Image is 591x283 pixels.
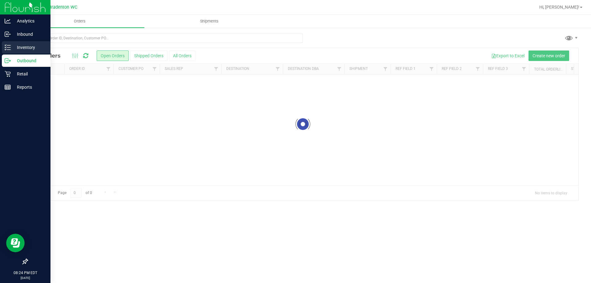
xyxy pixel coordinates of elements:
[11,17,48,25] p: Analytics
[11,57,48,64] p: Outbound
[49,5,77,10] span: Bradenton WC
[6,234,25,252] iframe: Resource center
[539,5,579,10] span: Hi, [PERSON_NAME]!
[5,71,11,77] inline-svg: Retail
[15,15,144,28] a: Orders
[11,83,48,91] p: Reports
[11,30,48,38] p: Inbound
[144,15,274,28] a: Shipments
[5,18,11,24] inline-svg: Analytics
[5,58,11,64] inline-svg: Outbound
[3,276,48,280] p: [DATE]
[3,270,48,276] p: 08:24 PM EDT
[5,84,11,90] inline-svg: Reports
[11,70,48,78] p: Retail
[5,31,11,37] inline-svg: Inbound
[66,18,94,24] span: Orders
[5,44,11,51] inline-svg: Inventory
[192,18,227,24] span: Shipments
[11,44,48,51] p: Inventory
[27,34,303,43] input: Search Order ID, Destination, Customer PO...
